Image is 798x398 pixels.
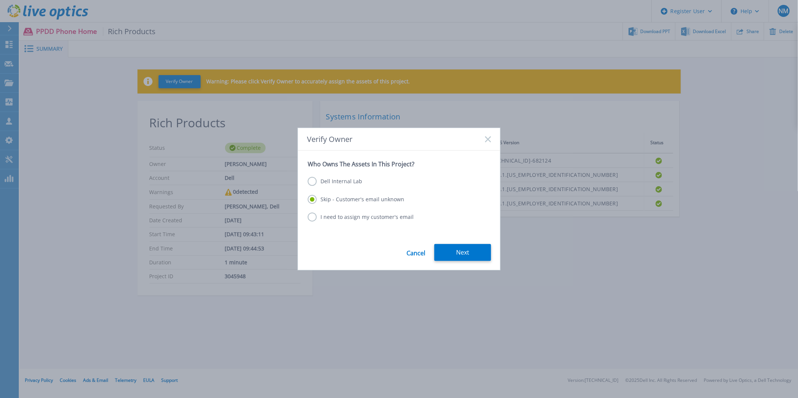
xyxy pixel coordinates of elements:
[308,213,414,222] label: I need to assign my customer's email
[308,160,490,168] p: Who Owns The Assets In This Project?
[434,244,491,261] button: Next
[308,195,404,204] label: Skip - Customer's email unknown
[407,244,425,261] a: Cancel
[308,177,362,186] label: Dell Internal Lab
[307,135,352,143] span: Verify Owner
